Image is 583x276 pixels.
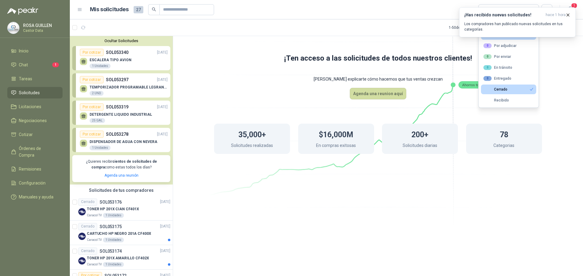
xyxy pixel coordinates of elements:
[19,62,28,68] span: Chat
[70,245,173,270] a: CerradoSOL053174[DATE] Company LogoTONER HP 201X AMARILLO CF402XCaracol TV1 Unidades
[7,163,63,175] a: Remisiones
[19,75,32,82] span: Tareas
[19,103,41,110] span: Licitaciones
[7,73,63,85] a: Tareas
[78,208,86,215] img: Company Logo
[481,41,536,51] button: 0Por adjudicar
[157,77,168,83] p: [DATE]
[103,213,124,218] div: 1 Unidades
[481,74,536,83] button: 0Entregado
[19,166,41,172] span: Remisiones
[72,101,170,125] a: Por cotizarSOL053319[DATE] DETERGENTE LIQUIDO INDUSTRIAL25 GAL
[70,221,173,245] a: CerradoSOL053175[DATE] Company LogoCARTUCHO HP NEGRO 201A CF400XCaracol TV1 Unidades
[483,54,492,59] div: 0
[91,159,157,169] b: cientos de solicitudes de compra
[78,257,86,264] img: Company Logo
[80,131,104,138] div: Por cotizar
[87,238,102,242] p: Caracol TV
[152,7,156,12] span: search
[80,103,104,111] div: Por cotizar
[87,206,139,212] p: TONER HP 201X CIAN CF401X
[160,248,170,254] p: [DATE]
[481,52,536,62] button: 0Por enviar
[7,177,63,189] a: Configuración
[19,145,57,158] span: Órdenes de Compra
[80,76,104,83] div: Por cotizar
[100,224,122,229] p: SOL053175
[160,224,170,229] p: [DATE]
[483,98,509,102] div: Recibido
[70,185,173,196] div: Solicitudes de tus compradores
[449,23,486,32] div: 1 - 50 de 155
[106,131,128,138] p: SOL053278
[7,115,63,126] a: Negociaciones
[90,145,111,150] div: 1 Unidades
[7,45,63,57] a: Inicio
[7,87,63,98] a: Solicitudes
[90,85,168,89] p: TEMPORIZADOR PROGRAMABLE LEGRAN/TAP-D21
[87,255,149,261] p: TONER HP 201X AMARILLO CF402X
[319,127,353,141] h1: $16,000M
[500,127,508,141] h1: 78
[90,91,104,96] div: 2 UND
[90,5,129,14] h1: Mis solicitudes
[19,180,46,186] span: Configuración
[546,12,566,18] span: hace 1 hora
[160,199,170,205] p: [DATE]
[76,159,167,170] p: ¿Quieres recibir como estas todos los días?
[106,76,128,83] p: SOL053297
[7,59,63,71] a: Chat1
[19,194,53,200] span: Manuales y ayuda
[238,127,266,141] h1: 35,000+
[80,49,104,56] div: Por cotizar
[106,104,128,110] p: SOL053319
[483,43,517,48] div: Por adjudicar
[481,95,536,105] button: Recibido
[72,46,170,70] a: Por cotizarSOL053340[DATE] ESCALERA TIPO AVION1 Unidades
[7,7,38,15] img: Logo peakr
[483,76,492,81] div: 0
[78,198,97,206] div: Cerrado
[72,38,170,43] button: Ocultar Solicitudes
[7,101,63,112] a: Licitaciones
[78,233,86,240] img: Company Logo
[350,88,406,99] button: Agenda una reunion aquí
[565,4,576,15] button: 1
[482,6,515,13] div: 2 seleccionadas
[100,249,122,253] p: SOL053174
[70,196,173,221] a: CerradoSOL053176[DATE] Company LogoTONER HP 201X CIAN CF401XCaracol TV1 Unidades
[19,131,33,138] span: Cotizar
[19,48,29,54] span: Inicio
[87,213,102,218] p: Caracol TV
[90,64,111,68] div: 1 Unidades
[190,53,566,64] h1: ¡Ten acceso a las solicitudes de todos nuestros clientes!
[90,58,131,62] p: ESCALERA TIPO AVION
[483,43,492,48] div: 0
[481,85,536,94] button: Cerrado
[7,191,63,203] a: Manuales y ayuda
[23,23,61,28] p: ROSA GUILLEN
[78,223,97,230] div: Cerrado
[493,142,514,150] p: Categorias
[190,70,566,88] p: [PERSON_NAME] explicarte cómo hacemos que tus ventas crezcan
[157,131,168,137] p: [DATE]
[483,65,492,70] div: 0
[411,127,428,141] h1: 200+
[72,73,170,98] a: Por cotizarSOL053297[DATE] TEMPORIZADOR PROGRAMABLE LEGRAN/TAP-D212 UND
[103,262,124,267] div: 1 Unidades
[104,173,138,178] a: Agenda una reunión
[316,142,356,150] p: En compras exitosas
[231,142,273,150] p: Solicitudes realizadas
[483,76,511,81] div: Entregado
[100,200,122,204] p: SOL053176
[157,50,168,55] p: [DATE]
[7,129,63,140] a: Cotizar
[7,143,63,161] a: Órdenes de Compra
[459,7,576,37] button: ¡Has recibido nuevas solicitudes!hace 1 hora Los compradores han publicado nuevas solicitudes en ...
[571,3,578,8] span: 1
[19,89,40,96] span: Solicitudes
[23,29,61,32] p: Castor Data
[481,63,536,72] button: 0En tránsito
[78,248,97,255] div: Cerrado
[52,62,59,67] span: 1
